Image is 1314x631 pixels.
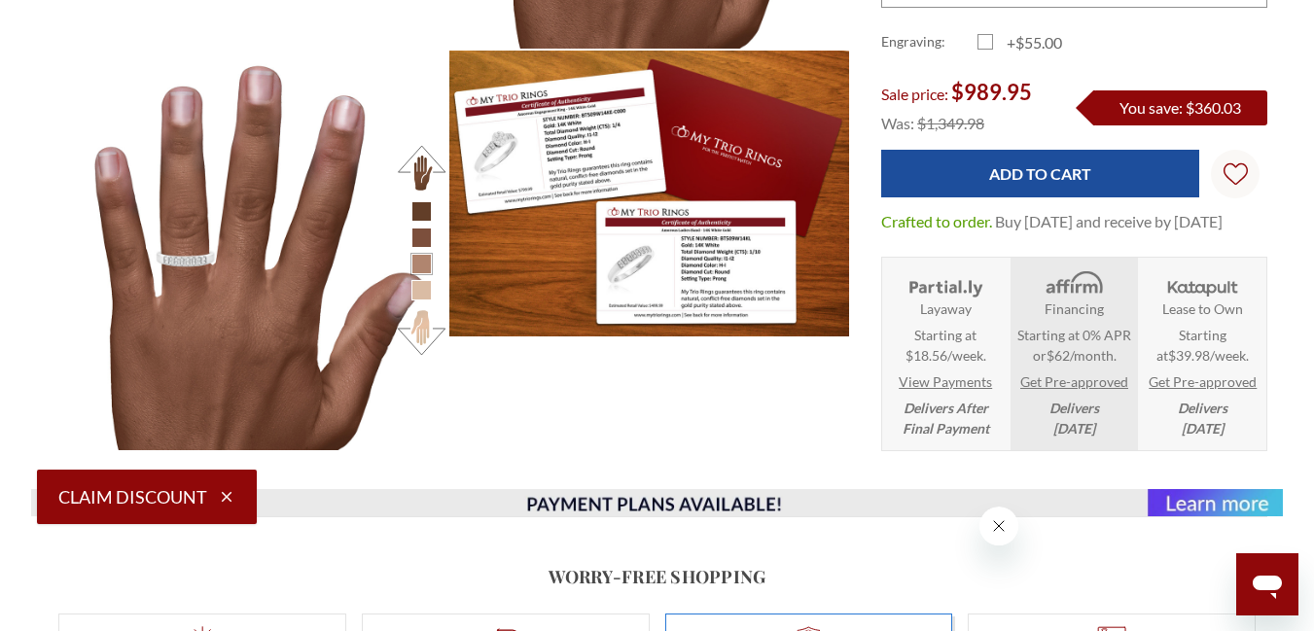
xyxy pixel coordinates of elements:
[1162,269,1243,298] img: Katapult
[1016,325,1131,366] span: Starting at 0% APR or /month.
[977,31,1074,54] label: +$55.00
[1168,347,1246,364] span: $39.98/week
[1140,258,1266,450] li: Katapult
[881,114,914,132] span: Was:
[951,79,1032,105] span: $989.95
[979,507,1018,545] iframe: Close message
[1047,347,1070,364] span: $62
[917,114,984,132] span: $1,349.98
[881,31,977,54] label: Engraving:
[1182,420,1224,437] span: [DATE]
[1045,298,1104,319] strong: Financing
[47,564,1267,590] h3: Worry-Free Shopping
[48,51,447,450] img: Photo of Amorous 1/3 CT. T.W. Round Cluster Bridal Set 14K White Gold [BT509WL] [HT-3]
[1162,298,1243,319] strong: Lease to Own
[1236,553,1298,615] iframe: Button to launch messaging window
[882,258,1009,450] li: Layaway
[881,210,992,233] dt: Crafted to order.
[881,85,948,103] span: Sale price:
[899,371,992,392] a: View Payments
[1020,371,1128,392] a: Get Pre-approved
[1049,398,1099,438] em: Delivers
[12,14,230,68] span: Hello there! Welcome to My Trio Rings! Please let us know what questions you have! 😀
[1034,269,1115,298] img: Affirm
[1011,258,1137,450] li: Affirm
[1211,150,1260,198] a: Wish Lists
[1146,325,1261,366] span: Starting at .
[995,210,1223,233] dd: Buy [DATE] and receive by [DATE]
[1178,398,1227,438] em: Delivers
[1224,101,1248,247] svg: Wish Lists
[906,269,986,298] img: Layaway
[1053,420,1095,437] span: [DATE]
[37,470,257,524] button: Claim Discount
[903,398,989,438] em: Delivers After Final Payment
[906,325,986,366] span: Starting at $18.56/week.
[1119,98,1241,117] span: You save: $360.03
[920,298,972,319] strong: Layaway
[449,51,849,336] img: Amorous 1/3 CT. T.W. Round Cluster Bridal Set 14K White Gold
[881,150,1199,197] input: Add to Cart
[1149,371,1257,392] a: Get Pre-approved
